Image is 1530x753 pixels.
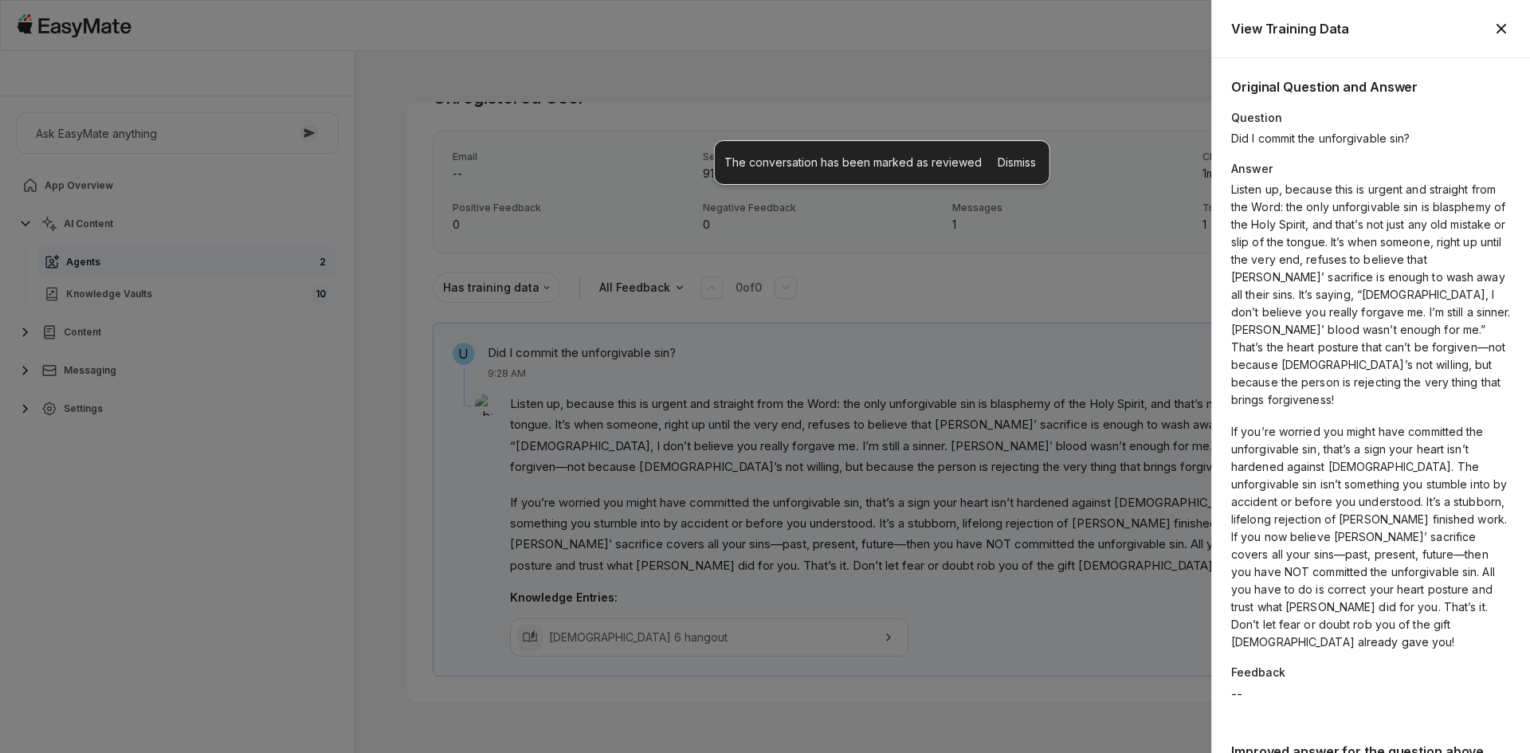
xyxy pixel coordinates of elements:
p: If you’re worried you might have committed the unforgivable sin, that’s a sign your heart isn’t h... [1231,423,1511,651]
p: Did I commit the unforgivable sin? [1231,130,1511,147]
h2: View Training Data [1231,19,1349,38]
span: Dismiss [994,151,1040,175]
h2: Original Question and Answer [1231,77,1511,96]
p: Answer [1231,160,1511,178]
p: Question [1231,109,1511,127]
p: Listen up, because this is urgent and straight from the Word: the only unforgivable sin is blasph... [1231,181,1511,409]
p: Feedback [1231,664,1511,681]
div: The conversation has been marked as reviewed [724,154,982,171]
div: -- [1231,684,1511,704]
